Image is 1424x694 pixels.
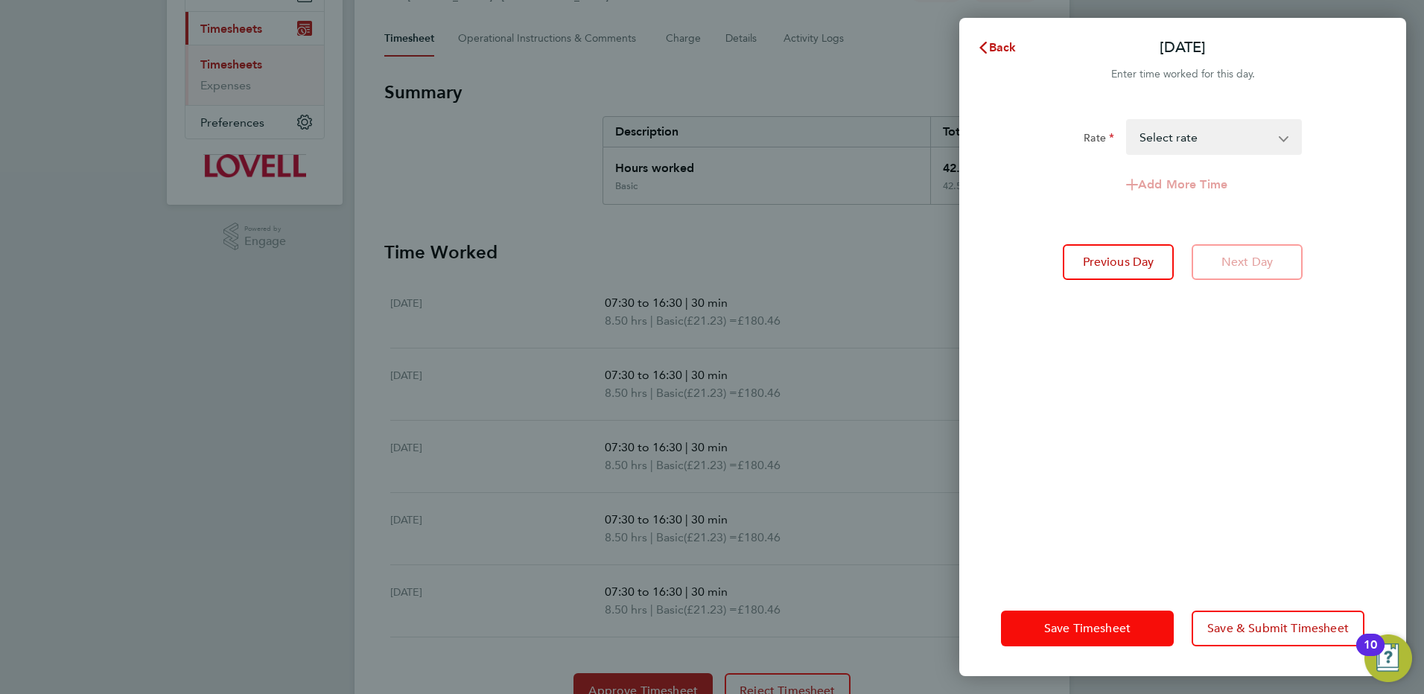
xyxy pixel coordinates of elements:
[1044,621,1131,636] span: Save Timesheet
[1084,131,1114,149] label: Rate
[1063,244,1174,280] button: Previous Day
[1364,634,1412,682] button: Open Resource Center, 10 new notifications
[989,40,1017,54] span: Back
[959,66,1406,83] div: Enter time worked for this day.
[1364,645,1377,664] div: 10
[1001,611,1174,646] button: Save Timesheet
[962,33,1032,63] button: Back
[1083,255,1154,270] span: Previous Day
[1207,621,1349,636] span: Save & Submit Timesheet
[1160,37,1206,58] p: [DATE]
[1192,611,1364,646] button: Save & Submit Timesheet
